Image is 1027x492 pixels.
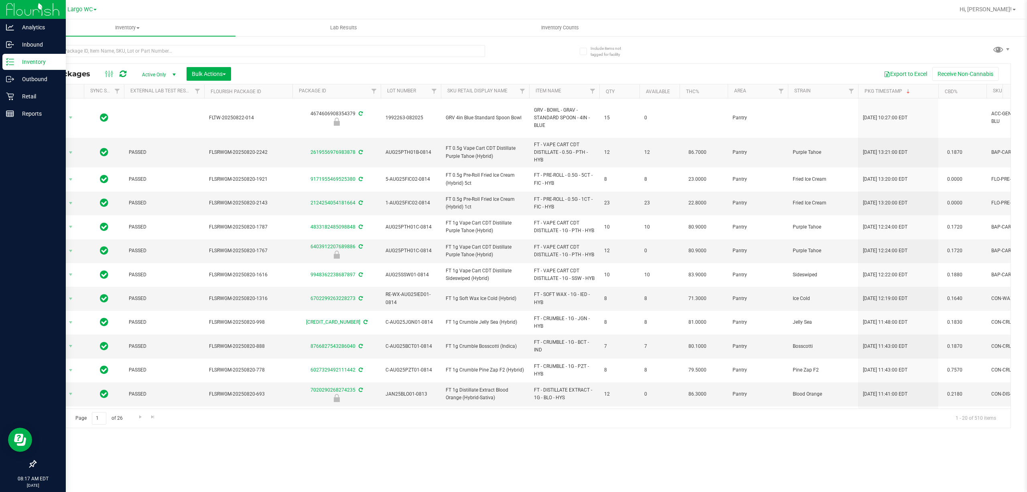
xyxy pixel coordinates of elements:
[291,251,382,259] div: Newly Received
[863,271,907,279] span: [DATE] 12:22:00 EDT
[534,243,595,259] span: FT - VAPE CART CDT DISTILLATE - 1G - PTH - HYB
[66,147,76,158] span: select
[793,366,853,374] span: Pine Zap F2
[446,145,524,160] span: FT 0.5g Vape Cart CDT Distillate Purple Tahoe (Hybrid)
[644,366,675,374] span: 8
[209,176,288,183] span: FLSRWGM-20250820-1921
[19,24,235,31] span: Inventory
[733,149,783,156] span: Pantry
[644,114,675,122] span: 0
[311,387,355,393] a: 7020290268274235
[733,271,783,279] span: Pantry
[209,343,288,350] span: FLSRWGM-20250820-888
[733,176,783,183] span: Pantry
[100,293,108,304] span: In Sync
[644,343,675,350] span: 7
[387,88,416,94] a: Lot Number
[604,247,635,255] span: 12
[733,223,783,231] span: Pantry
[100,197,108,208] span: In Sync
[386,271,436,279] span: AUG25SSW01-0814
[14,40,62,49] p: Inbound
[604,343,635,350] span: 7
[684,388,710,400] span: 86.3000
[943,221,966,233] span: 0.1720
[604,199,635,207] span: 23
[684,147,710,158] span: 86.7000
[66,269,76,280] span: select
[733,390,783,398] span: Pantry
[865,88,911,94] a: Pkg Timestamp
[6,58,14,66] inline-svg: Inventory
[446,386,524,402] span: FT 1g Distillate Extract Blood Orange (Hybrid-Sativa)
[357,343,363,349] span: Sync from Compliance System
[446,295,524,302] span: FT 1g Soft Wax Ice Cold (Hybrid)
[386,366,436,374] span: C-AUG25PZT01-0814
[386,149,436,156] span: AUG25PTH01B-0814
[606,89,615,94] a: Qty
[446,114,524,122] span: GRV 4in Blue Standard Spoon Bowl
[100,364,108,376] span: In Sync
[100,112,108,123] span: In Sync
[793,176,853,183] span: Fried Ice Cream
[311,296,355,301] a: 6702299263228273
[604,390,635,398] span: 12
[534,363,595,378] span: FT - CRUMBLE - 1G - PZT - HYB
[684,197,710,209] span: 22.8000
[100,388,108,400] span: In Sync
[14,109,62,118] p: Reports
[863,176,907,183] span: [DATE] 13:20:00 EDT
[100,147,108,158] span: In Sync
[386,343,436,350] span: C-AUG25BCT01-0814
[793,247,853,255] span: Purple Tahoe
[446,318,524,326] span: FT 1g Crumble Jelly Sea (Hybrid)
[863,390,907,398] span: [DATE] 11:41:00 EDT
[534,141,595,164] span: FT - VAPE CART CDT DISTILLATE - 0.5G - PTH - HYB
[357,387,363,393] span: Sync from Compliance System
[446,366,524,374] span: FT 1g Crumble Pine Zap F2 (Hybrid)
[644,176,675,183] span: 8
[863,114,907,122] span: [DATE] 10:27:00 EDT
[299,88,326,94] a: Package ID
[209,366,288,374] span: FLSRWGM-20250820-778
[129,199,199,207] span: PASSED
[863,223,907,231] span: [DATE] 12:24:00 EDT
[604,223,635,231] span: 10
[6,110,14,118] inline-svg: Reports
[319,24,368,31] span: Lab Results
[446,196,524,211] span: FT 0.5g Pre-Roll Fried Ice Cream (Hybrid) 1ct
[311,149,355,155] a: 2619556976983878
[733,247,783,255] span: Pantry
[8,428,32,452] iframe: Resource center
[684,293,710,304] span: 71.3000
[446,267,524,282] span: FT 1g Vape Cart CDT Distillate Sideswiped (Hybrid)
[793,390,853,398] span: Blood Orange
[534,219,595,235] span: FT - VAPE CART CDT DISTILLATE - 1G - PTH - HYB
[357,367,363,373] span: Sync from Compliance System
[66,221,76,233] span: select
[362,319,367,325] span: Sync from Compliance System
[357,272,363,278] span: Sync from Compliance System
[943,174,966,185] span: 0.0000
[4,482,62,488] p: [DATE]
[794,88,811,94] a: Strain
[534,291,595,306] span: FT - SOFT WAX - 1G - IED - HYB
[644,247,675,255] span: 0
[733,343,783,350] span: Pantry
[209,199,288,207] span: FLSRWGM-20250820-2143
[111,84,124,98] a: Filter
[644,223,675,231] span: 10
[209,247,288,255] span: FLSRWGM-20250820-1767
[949,412,1003,424] span: 1 - 20 of 510 items
[209,223,288,231] span: FLSRWGM-20250820-1787
[134,412,146,423] a: Go to the next page
[129,343,199,350] span: PASSED
[863,343,907,350] span: [DATE] 11:43:00 EDT
[19,19,235,36] a: Inventory
[386,199,436,207] span: 1-AUG25FIC02-0814
[209,114,288,122] span: FLTW-20250822-014
[793,223,853,231] span: Purple Tahoe
[586,84,599,98] a: Filter
[446,171,524,187] span: FT 0.5g Pre-Roll Fried Ice Cream (Hybrid) 5ct
[684,316,710,328] span: 81.0000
